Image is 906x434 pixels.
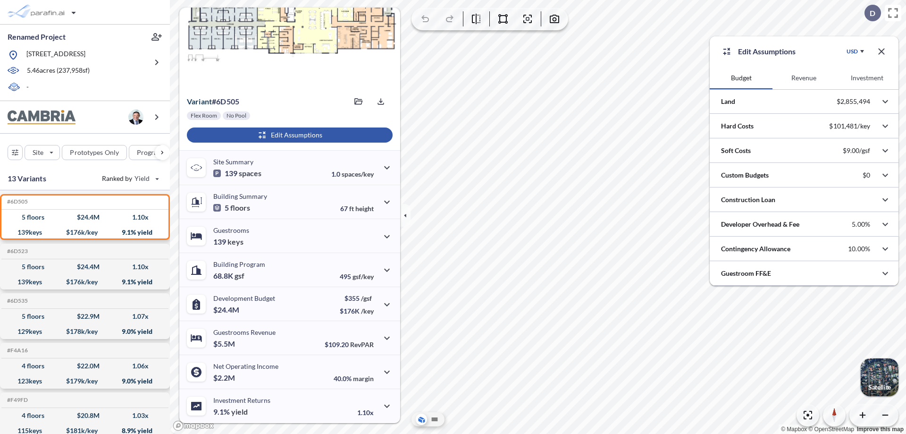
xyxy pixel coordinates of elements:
[235,271,244,281] span: gsf
[227,237,243,247] span: keys
[187,128,393,143] button: Edit Assumptions
[213,158,253,166] p: Site Summary
[8,173,46,184] p: 13 Variants
[342,170,374,178] span: spaces/key
[863,171,870,179] p: $0
[721,170,769,180] p: Custom Budgets
[213,169,261,178] p: 139
[8,32,66,42] p: Renamed Project
[239,169,261,178] span: spaces
[361,307,374,315] span: /key
[353,374,374,383] span: margin
[213,407,248,417] p: 9.1%
[350,340,374,349] span: RevPAR
[213,203,250,213] p: 5
[5,347,28,354] h5: Click to copy the code
[843,146,870,155] p: $9.00/gsf
[8,110,75,125] img: BrandImage
[857,426,904,433] a: Improve this map
[173,420,214,431] a: Mapbox homepage
[213,271,244,281] p: 68.8K
[861,358,898,396] img: Switcher Image
[721,121,754,131] p: Hard Costs
[213,260,265,268] p: Building Program
[129,145,180,160] button: Program
[27,66,90,76] p: 5.46 acres ( 237,958 sf)
[213,237,243,247] p: 139
[721,195,775,204] p: Construction Loan
[213,373,236,383] p: $2.2M
[70,148,119,157] p: Prototypes Only
[808,426,854,433] a: OpenStreetMap
[33,148,43,157] p: Site
[191,112,217,119] p: Flex Room
[861,358,898,396] button: Switcher ImageSatellite
[231,407,248,417] span: yield
[213,305,241,315] p: $24.4M
[852,220,870,229] p: 5.00%
[134,174,150,183] span: Yield
[26,82,29,93] p: -
[738,46,796,57] p: Edit Assumptions
[213,362,278,370] p: Net Operating Income
[213,396,270,404] p: Investment Returns
[128,110,143,125] img: user logo
[5,248,28,255] h5: Click to copy the code
[340,294,374,302] p: $355
[226,112,246,119] p: No Pool
[187,97,212,106] span: Variant
[213,339,236,349] p: $5.5M
[361,294,372,302] span: /gsf
[325,340,374,349] p: $109.20
[349,204,354,213] span: ft
[340,204,374,213] p: 67
[213,192,267,200] p: Building Summary
[357,408,374,417] p: 1.10x
[781,426,807,433] a: Mapbox
[848,245,870,253] p: 10.00%
[213,294,275,302] p: Development Budget
[340,272,374,281] p: 495
[710,67,772,89] button: Budget
[429,414,440,425] button: Site Plan
[137,148,163,157] p: Program
[829,122,870,130] p: $101,481/key
[416,414,427,425] button: Aerial View
[355,204,374,213] span: height
[62,145,127,160] button: Prototypes Only
[721,269,771,278] p: Guestroom FF&E
[213,328,276,336] p: Guestrooms Revenue
[5,397,28,403] h5: Click to copy the code
[331,170,374,178] p: 1.0
[837,97,870,106] p: $2,855,494
[5,198,28,205] h5: Click to copy the code
[721,146,751,155] p: Soft Costs
[352,272,374,281] span: gsf/key
[334,374,374,383] p: 40.0%
[847,48,858,55] div: USD
[25,145,60,160] button: Site
[836,67,898,89] button: Investment
[340,307,374,315] p: $176K
[721,244,790,254] p: Contingency Allowance
[94,171,165,186] button: Ranked by Yield
[721,220,799,229] p: Developer Overhead & Fee
[26,49,85,61] p: [STREET_ADDRESS]
[772,67,835,89] button: Revenue
[868,383,891,391] p: Satellite
[187,97,239,106] p: # 6d505
[721,97,735,106] p: Land
[230,203,250,213] span: floors
[5,298,28,304] h5: Click to copy the code
[213,226,249,234] p: Guestrooms
[870,9,875,17] p: D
